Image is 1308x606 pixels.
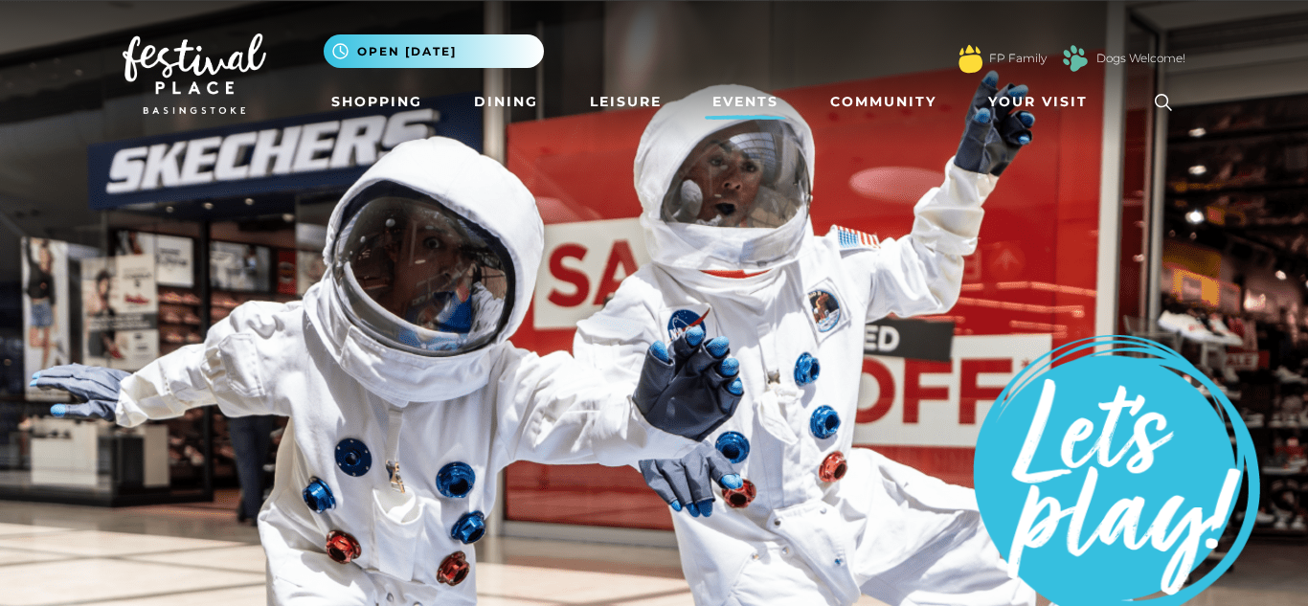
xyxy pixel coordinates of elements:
a: Dining [466,84,546,120]
span: Open [DATE] [357,43,457,60]
span: Your Visit [988,92,1088,112]
a: Your Visit [981,84,1105,120]
a: Events [705,84,786,120]
a: Dogs Welcome! [1096,50,1185,67]
a: Leisure [582,84,669,120]
a: FP Family [989,50,1047,67]
a: Community [823,84,944,120]
a: Shopping [324,84,430,120]
button: Open [DATE] [324,34,544,68]
img: Festival Place Logo [123,34,266,114]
